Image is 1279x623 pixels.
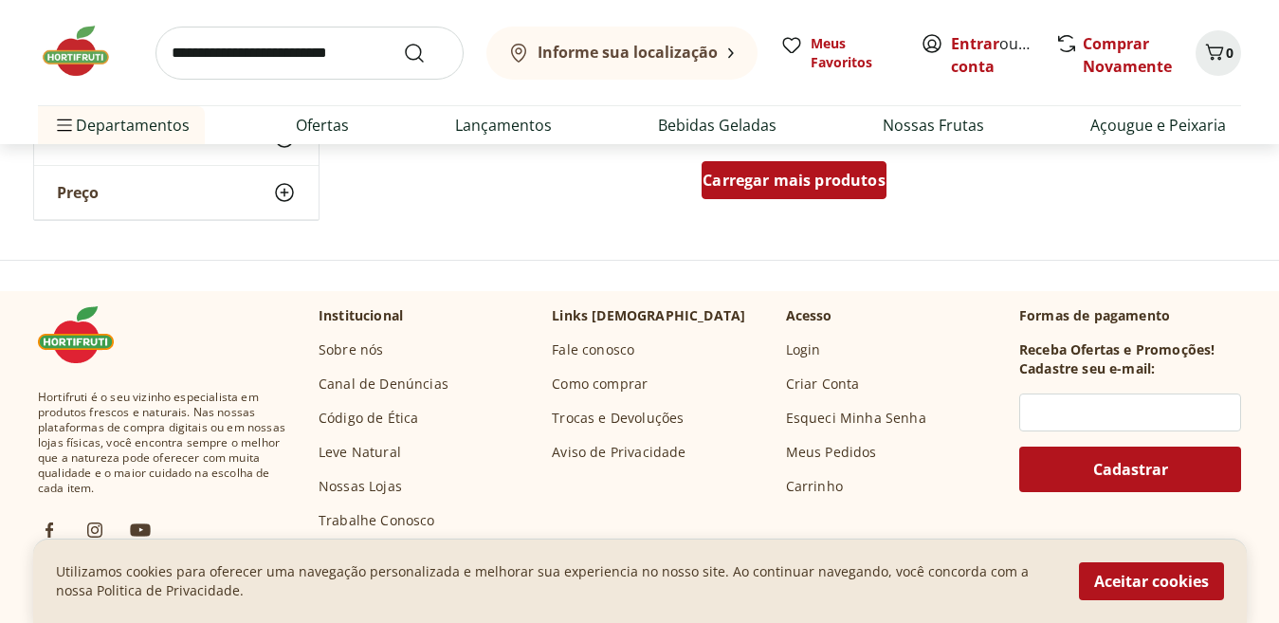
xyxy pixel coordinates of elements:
[56,562,1056,600] p: Utilizamos cookies para oferecer uma navegação personalizada e melhorar sua experiencia no nosso ...
[38,306,133,363] img: Hortifruti
[38,390,288,496] span: Hortifruti é o seu vizinho especialista em produtos frescos e naturais. Nas nossas plataformas de...
[57,183,99,202] span: Preço
[319,443,401,462] a: Leve Natural
[53,102,190,148] span: Departamentos
[786,409,926,428] a: Esqueci Minha Senha
[1079,562,1224,600] button: Aceitar cookies
[319,340,383,359] a: Sobre nós
[1019,447,1241,492] button: Cadastrar
[319,306,403,325] p: Institucional
[786,375,860,394] a: Criar Conta
[780,34,898,72] a: Meus Favoritos
[296,114,349,137] a: Ofertas
[883,114,984,137] a: Nossas Frutas
[786,340,821,359] a: Login
[1196,30,1241,76] button: Carrinho
[486,27,758,80] button: Informe sua localização
[951,33,1055,77] a: Criar conta
[1226,44,1233,62] span: 0
[38,23,133,80] img: Hortifruti
[658,114,777,137] a: Bebidas Geladas
[552,443,685,462] a: Aviso de Privacidade
[1019,340,1215,359] h3: Receba Ofertas e Promoções!
[786,477,843,496] a: Carrinho
[319,511,435,530] a: Trabalhe Conosco
[1090,114,1226,137] a: Açougue e Peixaria
[552,409,684,428] a: Trocas e Devoluções
[552,375,648,394] a: Como comprar
[702,161,886,207] a: Carregar mais produtos
[1019,306,1241,325] p: Formas de pagamento
[53,102,76,148] button: Menu
[319,477,402,496] a: Nossas Lojas
[951,33,999,54] a: Entrar
[811,34,898,72] span: Meus Favoritos
[538,42,718,63] b: Informe sua localização
[129,519,152,541] img: ytb
[403,42,448,64] button: Submit Search
[1083,33,1172,77] a: Comprar Novamente
[552,340,634,359] a: Fale conosco
[34,166,319,219] button: Preço
[703,173,886,188] span: Carregar mais produtos
[786,306,832,325] p: Acesso
[155,27,464,80] input: search
[319,375,448,394] a: Canal de Denúncias
[1019,359,1155,378] h3: Cadastre seu e-mail:
[951,32,1035,78] span: ou
[319,409,418,428] a: Código de Ética
[552,306,745,325] p: Links [DEMOGRAPHIC_DATA]
[1093,462,1168,477] span: Cadastrar
[38,519,61,541] img: fb
[455,114,552,137] a: Lançamentos
[83,519,106,541] img: ig
[786,443,877,462] a: Meus Pedidos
